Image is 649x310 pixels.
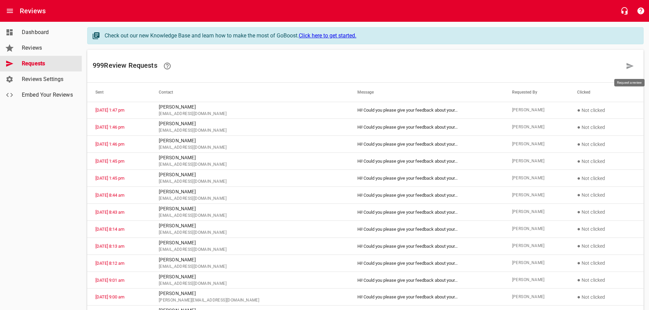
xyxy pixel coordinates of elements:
[349,153,504,170] td: Hi! Could you please give your feedback about your ...
[616,3,633,19] button: Live Chat
[159,205,341,212] p: [PERSON_NAME]
[159,212,341,219] span: [EMAIL_ADDRESS][DOMAIN_NAME]
[504,83,569,102] th: Requested By
[512,141,561,148] span: [PERSON_NAME]
[20,5,46,16] h6: Reviews
[159,188,341,195] p: [PERSON_NAME]
[577,226,581,232] span: ●
[159,178,341,185] span: [EMAIL_ADDRESS][DOMAIN_NAME]
[512,243,561,249] span: [PERSON_NAME]
[159,280,341,287] span: [EMAIL_ADDRESS][DOMAIN_NAME]
[159,111,341,117] span: [EMAIL_ADDRESS][DOMAIN_NAME]
[512,124,561,131] span: [PERSON_NAME]
[95,176,124,181] a: [DATE] 1:45 pm
[577,277,581,283] span: ●
[577,175,581,181] span: ●
[633,3,649,19] button: Support Portal
[159,171,341,178] p: [PERSON_NAME]
[22,28,74,36] span: Dashboard
[577,158,581,164] span: ●
[159,58,175,74] a: Learn how requesting reviews can improve your online presence
[299,32,356,39] a: Click here to get started.
[22,60,74,68] span: Requests
[512,226,561,232] span: [PERSON_NAME]
[22,91,74,99] span: Embed Your Reviews
[577,259,635,267] p: Not clicked
[22,44,74,52] span: Reviews
[2,3,18,19] button: Open drawer
[159,290,341,297] p: [PERSON_NAME]
[349,221,504,238] td: Hi! Could you please give your feedback about your ...
[93,58,622,74] h6: 999 Review Request s
[349,289,504,306] td: Hi! Could you please give your feedback about your ...
[105,32,636,40] div: Check out our new Knowledge Base and learn how to make the most of GoBoost.
[349,238,504,255] td: Hi! Could you please give your feedback about your ...
[577,242,635,250] p: Not clicked
[577,260,581,266] span: ●
[349,272,504,289] td: Hi! Could you please give your feedback about your ...
[512,277,561,283] span: [PERSON_NAME]
[95,142,124,147] a: [DATE] 1:46 pm
[159,144,341,151] span: [EMAIL_ADDRESS][DOMAIN_NAME]
[577,294,581,300] span: ●
[95,193,124,198] a: [DATE] 8:44 am
[159,222,341,229] p: [PERSON_NAME]
[87,83,151,102] th: Sent
[512,175,561,182] span: [PERSON_NAME]
[159,263,341,270] span: [EMAIL_ADDRESS][DOMAIN_NAME]
[577,157,635,165] p: Not clicked
[159,120,341,127] p: [PERSON_NAME]
[95,244,124,249] a: [DATE] 8:13 am
[349,102,504,119] td: Hi! Could you please give your feedback about your ...
[159,161,341,168] span: [EMAIL_ADDRESS][DOMAIN_NAME]
[159,127,341,134] span: [EMAIL_ADDRESS][DOMAIN_NAME]
[159,256,341,263] p: [PERSON_NAME]
[22,75,74,83] span: Reviews Settings
[159,246,341,253] span: [EMAIL_ADDRESS][DOMAIN_NAME]
[159,137,341,144] p: [PERSON_NAME]
[349,119,504,136] td: Hi! Could you please give your feedback about your ...
[159,103,341,111] p: [PERSON_NAME]
[512,260,561,266] span: [PERSON_NAME]
[159,154,341,161] p: [PERSON_NAME]
[577,123,635,131] p: Not clicked
[159,297,341,304] span: [PERSON_NAME][EMAIL_ADDRESS][DOMAIN_NAME]
[577,243,581,249] span: ●
[577,209,581,215] span: ●
[349,203,504,221] td: Hi! Could you please give your feedback about your ...
[577,192,581,198] span: ●
[159,273,341,280] p: [PERSON_NAME]
[577,191,635,199] p: Not clicked
[512,294,561,300] span: [PERSON_NAME]
[151,83,349,102] th: Contact
[349,83,504,102] th: Message
[95,278,124,283] a: [DATE] 9:01 am
[95,108,124,113] a: [DATE] 1:47 pm
[349,255,504,272] td: Hi! Could you please give your feedback about your ...
[512,192,561,199] span: [PERSON_NAME]
[512,209,561,215] span: [PERSON_NAME]
[349,187,504,204] td: Hi! Could you please give your feedback about your ...
[512,107,561,114] span: [PERSON_NAME]
[349,170,504,187] td: Hi! Could you please give your feedback about your ...
[577,106,635,114] p: Not clicked
[95,210,124,215] a: [DATE] 8:43 am
[569,83,644,102] th: Clicked
[95,227,124,232] a: [DATE] 8:14 am
[577,293,635,301] p: Not clicked
[159,229,341,236] span: [EMAIL_ADDRESS][DOMAIN_NAME]
[95,261,124,266] a: [DATE] 8:12 am
[577,140,635,148] p: Not clicked
[159,239,341,246] p: [PERSON_NAME]
[95,159,124,164] a: [DATE] 1:45 pm
[512,158,561,165] span: [PERSON_NAME]
[577,174,635,182] p: Not clicked
[95,294,124,299] a: [DATE] 9:00 am
[95,125,124,130] a: [DATE] 1:46 pm
[349,136,504,153] td: Hi! Could you please give your feedback about your ...
[577,124,581,130] span: ●
[577,225,635,233] p: Not clicked
[577,208,635,216] p: Not clicked
[577,141,581,147] span: ●
[577,276,635,284] p: Not clicked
